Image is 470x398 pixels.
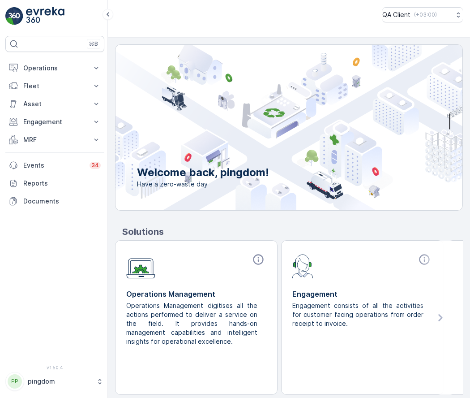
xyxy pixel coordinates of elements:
button: Operations [5,59,104,77]
button: QA Client(+03:00) [382,7,463,22]
a: Reports [5,174,104,192]
p: Asset [23,99,86,108]
p: ⌘B [89,40,98,48]
p: Operations [23,64,86,73]
p: Operations Management [126,289,266,299]
p: MRF [23,135,86,144]
div: PP [8,374,22,389]
img: module-icon [126,253,155,279]
p: Reports [23,179,101,188]
img: logo [5,7,23,25]
p: 34 [91,162,99,169]
p: Engagement [23,117,86,126]
img: logo_light-DOdMpM7g.png [26,7,64,25]
span: v 1.50.4 [5,365,104,370]
p: Documents [23,197,101,206]
button: PPpingdom [5,372,104,391]
p: Engagement [292,289,432,299]
img: module-icon [292,253,313,278]
p: Fleet [23,82,86,91]
p: Events [23,161,84,170]
span: Have a zero-waste day [137,180,269,189]
p: QA Client [382,10,410,19]
a: Events34 [5,156,104,174]
p: Engagement consists of all the activities for customer facing operations from order receipt to in... [292,301,425,328]
button: Engagement [5,113,104,131]
a: Documents [5,192,104,210]
p: ( +03:00 ) [414,11,437,18]
p: Welcome back, pingdom! [137,165,269,180]
img: city illustration [75,45,462,210]
p: pingdom [28,377,92,386]
button: Asset [5,95,104,113]
button: MRF [5,131,104,149]
p: Solutions [122,225,463,238]
button: Fleet [5,77,104,95]
p: Operations Management digitises all the actions performed to deliver a service on the field. It p... [126,301,259,346]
